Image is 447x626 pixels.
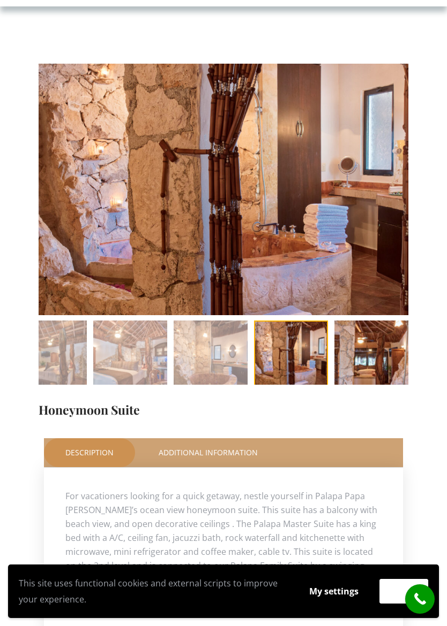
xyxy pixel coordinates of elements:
img: IMG_1364-150x150.jpg [334,320,408,394]
i: call [408,587,432,611]
a: Additional Information [137,438,279,467]
a: call [405,584,435,614]
a: Honeymoon Suite [39,401,140,418]
a: Description [44,438,135,467]
p: This site uses functional cookies and external scripts to improve your experience. [19,575,288,607]
p: For vacationers looking for a quick getaway, nestle yourself in Palapa Papa [PERSON_NAME]’s ocean... [65,489,382,586]
button: Accept [379,579,428,604]
button: My settings [299,579,369,604]
img: IMG_1355-150x150.jpg [174,320,248,394]
img: IMG_1346-150x150.jpg [93,320,167,394]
